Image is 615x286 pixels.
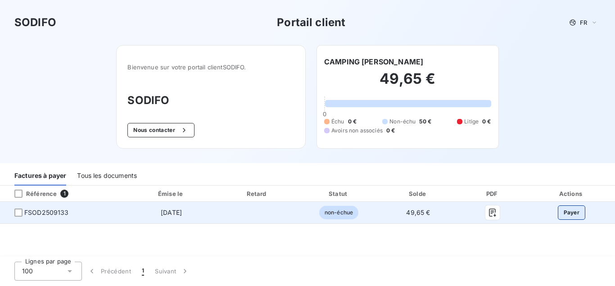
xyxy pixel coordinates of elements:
[161,209,182,216] span: [DATE]
[558,205,586,220] button: Payer
[7,190,57,198] div: Référence
[331,118,344,126] span: Échu
[14,14,56,31] h3: SODIFO
[319,206,358,219] span: non-échue
[60,190,68,198] span: 1
[127,92,294,109] h3: SODIFO
[127,123,194,137] button: Nous contacter
[459,189,526,198] div: PDF
[381,189,456,198] div: Solde
[14,167,66,186] div: Factures à payer
[530,189,613,198] div: Actions
[406,209,430,216] span: 49,65 €
[419,118,431,126] span: 50 €
[127,64,294,71] span: Bienvenue sur votre portail client SODIFO .
[324,56,423,67] h6: CAMPING [PERSON_NAME]
[82,262,136,281] button: Précédent
[136,262,149,281] button: 1
[348,118,357,126] span: 0 €
[24,208,69,217] span: FSOD2509133
[482,118,491,126] span: 0 €
[464,118,479,126] span: Litige
[149,262,195,281] button: Suivant
[580,19,587,26] span: FR
[323,110,326,118] span: 0
[77,167,137,186] div: Tous les documents
[22,267,33,276] span: 100
[128,189,214,198] div: Émise le
[300,189,377,198] div: Statut
[386,127,395,135] span: 0 €
[218,189,297,198] div: Retard
[142,267,144,276] span: 1
[277,14,345,31] h3: Portail client
[324,70,491,97] h2: 49,65 €
[331,127,383,135] span: Avoirs non associés
[389,118,416,126] span: Non-échu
